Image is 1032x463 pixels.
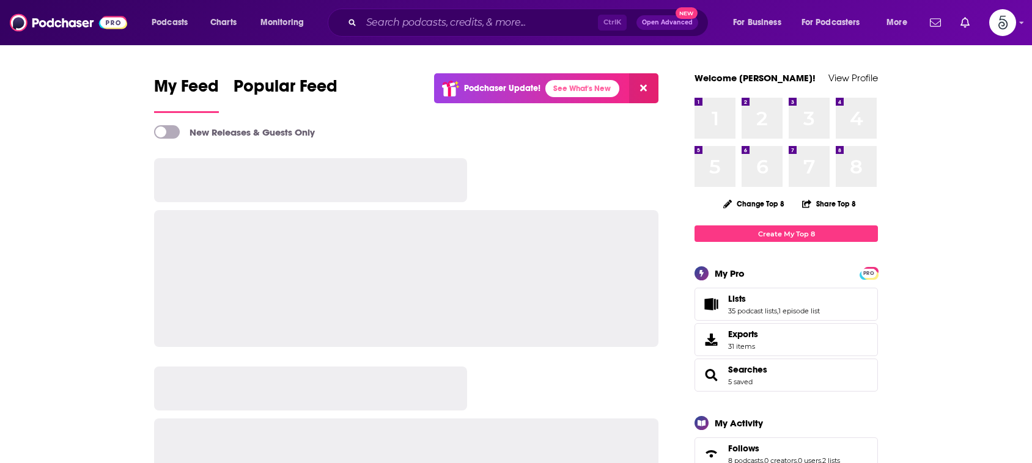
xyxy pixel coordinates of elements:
span: More [886,14,907,31]
span: Lists [728,293,746,304]
a: 1 episode list [778,307,820,315]
a: Lists [728,293,820,304]
a: Exports [695,323,878,356]
span: Monitoring [260,14,304,31]
span: Charts [210,14,237,31]
a: Charts [202,13,244,32]
span: PRO [861,269,876,278]
a: Show notifications dropdown [925,12,946,33]
span: Logged in as Spiral5-G2 [989,9,1016,36]
span: , [777,307,778,315]
a: New Releases & Guests Only [154,125,315,139]
span: 31 items [728,342,758,351]
button: open menu [794,13,878,32]
input: Search podcasts, credits, & more... [361,13,598,32]
a: Popular Feed [234,76,337,113]
img: User Profile [989,9,1016,36]
button: open menu [252,13,320,32]
span: Searches [695,359,878,392]
span: New [676,7,698,19]
a: Create My Top 8 [695,225,878,242]
div: My Pro [715,268,745,279]
button: open menu [724,13,797,32]
a: Searches [728,364,767,375]
button: Open AdvancedNew [636,15,698,30]
span: Lists [695,288,878,321]
a: My Feed [154,76,219,113]
img: Podchaser - Follow, Share and Rate Podcasts [10,11,127,34]
button: Share Top 8 [802,192,857,216]
span: My Feed [154,76,219,104]
a: Follows [728,443,840,454]
a: PRO [861,268,876,277]
span: For Business [733,14,781,31]
a: Show notifications dropdown [956,12,975,33]
button: Show profile menu [989,9,1016,36]
span: Follows [728,443,759,454]
span: Exports [728,329,758,340]
a: 35 podcast lists [728,307,777,315]
a: 5 saved [728,377,753,386]
p: Podchaser Update! [464,83,540,93]
button: open menu [143,13,204,32]
a: Welcome [PERSON_NAME]! [695,72,816,84]
div: Search podcasts, credits, & more... [339,9,720,37]
span: Exports [699,331,723,348]
span: Popular Feed [234,76,337,104]
span: Open Advanced [642,20,693,26]
button: open menu [878,13,923,32]
span: For Podcasters [802,14,860,31]
a: Lists [699,296,723,313]
a: Searches [699,366,723,384]
button: Change Top 8 [716,196,792,211]
a: See What's New [545,80,619,97]
div: My Activity [715,417,763,429]
a: View Profile [828,72,878,84]
span: Podcasts [152,14,188,31]
span: Ctrl K [598,15,627,31]
a: Follows [699,445,723,462]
